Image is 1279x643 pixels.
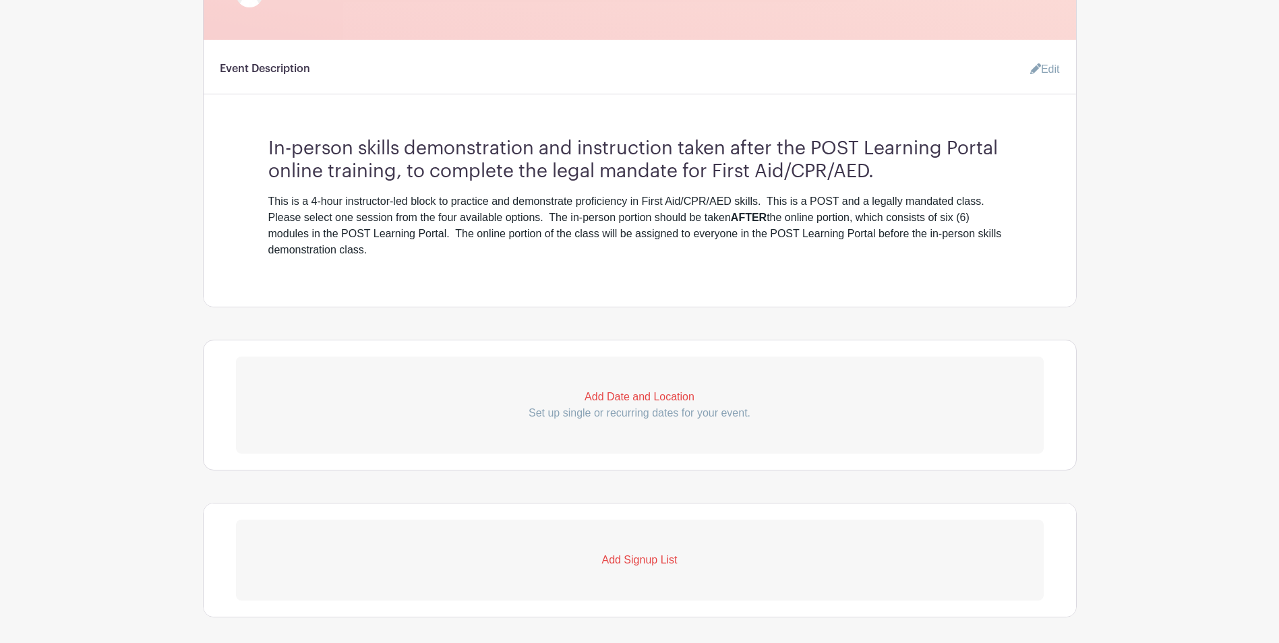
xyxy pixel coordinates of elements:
[236,357,1044,454] a: Add Date and Location Set up single or recurring dates for your event.
[731,212,767,223] strong: AFTER
[236,552,1044,568] p: Add Signup List
[236,405,1044,421] p: Set up single or recurring dates for your event.
[268,193,1011,258] div: This is a 4-hour instructor-led block to practice and demonstrate proficiency in First Aid/CPR/AE...
[220,63,310,75] h6: Event Description
[236,389,1044,405] p: Add Date and Location
[1019,56,1060,83] a: Edit
[236,520,1044,601] a: Add Signup List
[268,127,1011,183] h3: In-person skills demonstration and instruction taken after the POST Learning Portal online traini...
